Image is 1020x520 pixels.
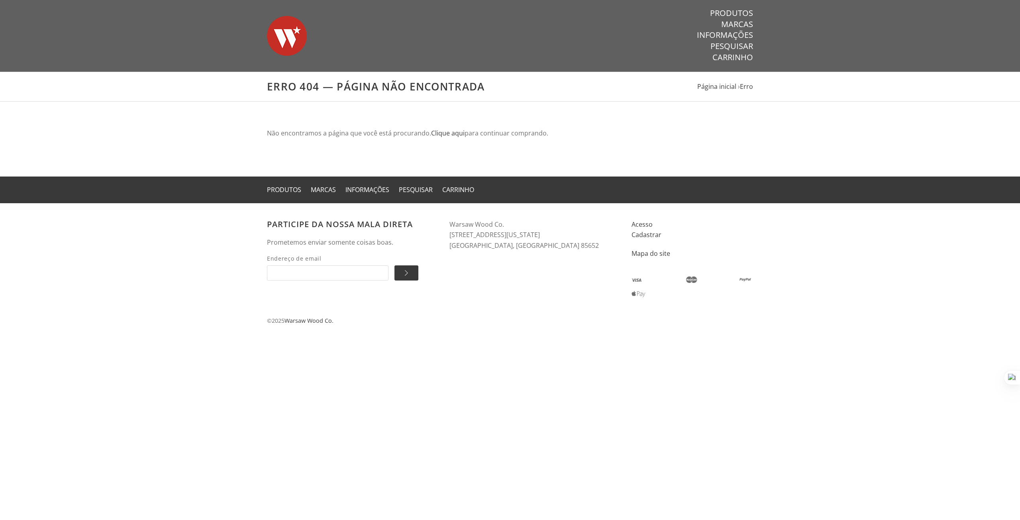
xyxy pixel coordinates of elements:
li: › [738,81,753,92]
a: Mapa do site [632,249,670,258]
span: Endereço de email [267,254,388,263]
p: Prometemos enviar somente coisas boas. [267,237,433,248]
a: Pesquisar [710,41,753,51]
a: Produtos [267,185,301,194]
input: Endereço de email [267,265,388,281]
address: Warsaw Wood Co. [STREET_ADDRESS][US_STATE] [GEOGRAPHIC_DATA], [GEOGRAPHIC_DATA] 85652 [449,219,616,251]
p: Não encontramos a página que você está procurando. para continuar comprando. [267,128,753,139]
a: Clique aqui [431,129,465,137]
a: Carrinho [712,52,753,63]
input:  [394,265,418,281]
img: Warsaw Wood Co. [267,8,307,64]
a: Warsaw Wood Co. [284,317,333,324]
h1: Erro 404 — Página não encontrada [267,80,753,93]
a: Marcas [311,185,336,194]
a: Marcas [721,19,753,29]
a: Cadastrar [632,230,661,239]
p: © 2025 [267,316,753,326]
a: Carrinho [442,185,474,194]
a: Erro [740,82,753,91]
a: Informações [697,30,753,40]
a: Produtos [710,8,753,18]
h3: Participe da nossa mala direta [267,219,433,229]
a: Informações [345,185,389,194]
a: Página inicial [697,82,736,91]
a: Pesquisar [399,185,433,194]
a: Acesso [632,220,653,229]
